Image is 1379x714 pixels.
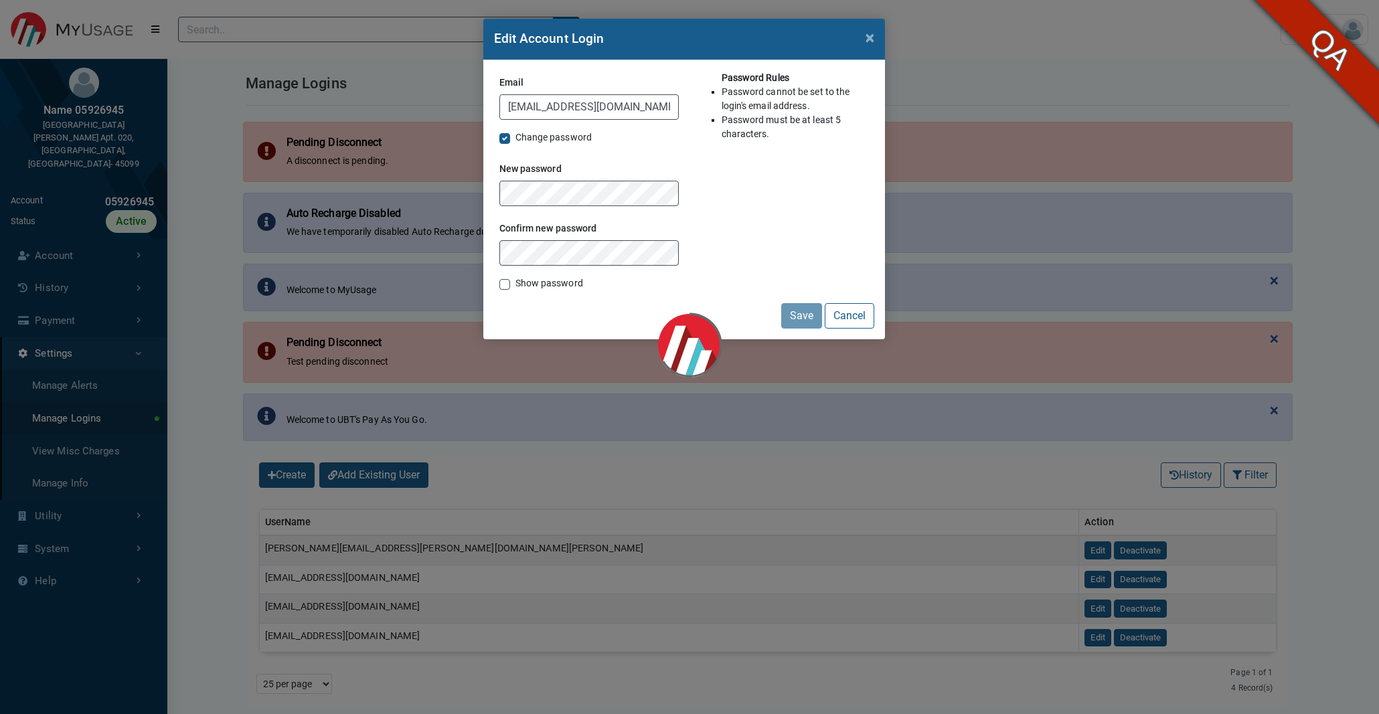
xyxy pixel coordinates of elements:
[722,113,869,141] li: Password must be at least 5 characters.
[825,303,874,329] button: Cancel
[515,130,592,145] label: Change password
[722,72,789,83] b: Password Rules
[582,250,797,464] img: loader
[499,71,524,94] label: Email
[781,303,822,329] button: Save
[722,85,869,113] li: Password cannot be set to the login's email address.
[494,29,604,49] h2: Edit Account Login
[499,157,562,181] label: New password
[855,19,885,56] button: Close
[499,217,597,240] label: Confirm new password
[866,28,874,47] span: ×
[515,276,583,290] label: Show password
